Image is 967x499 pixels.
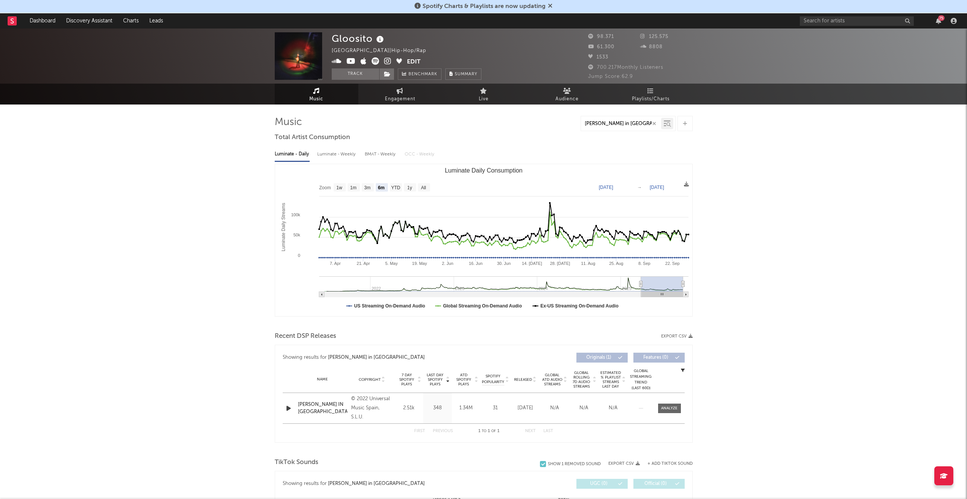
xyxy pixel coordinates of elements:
div: 1 1 1 [468,427,510,436]
div: N/A [542,404,567,412]
a: [PERSON_NAME] IN [GEOGRAPHIC_DATA] [298,401,348,416]
button: + Add TikTok Sound [647,462,693,466]
span: Music [309,95,323,104]
div: 348 [425,404,450,412]
span: TikTok Sounds [275,458,318,467]
text: 6m [378,185,384,190]
div: © 2022 Universal Music Spain, S.L.U. [351,394,392,422]
text: Luminate Daily Consumption [445,167,522,174]
div: Name [298,377,348,382]
text: 5. May [385,261,398,266]
span: Benchmark [408,70,437,79]
text: 16. Jun [468,261,482,266]
span: Spotify Popularity [482,374,504,385]
button: Last [543,429,553,433]
span: Official ( 0 ) [638,482,673,486]
div: N/A [571,404,597,412]
text: Global Streaming On-Demand Audio [443,303,522,309]
text: 28. [DATE] [550,261,570,266]
span: 61.300 [588,44,614,49]
span: 8808 [640,44,663,49]
button: + Add TikTok Sound [640,462,693,466]
text: Zoom [319,185,331,190]
button: Originals(1) [576,353,628,363]
button: Next [525,429,536,433]
text: Luminate Daily Streams [281,203,286,251]
a: Music [275,84,358,105]
span: 700.217 Monthly Listeners [588,65,663,70]
a: Playlists/Charts [609,84,693,105]
text: YTD [391,185,400,190]
span: Playlists/Charts [632,95,669,104]
text: 1m [350,185,356,190]
span: Originals ( 1 ) [581,355,616,360]
span: Total Artist Consumption [275,133,350,142]
button: 75 [936,18,941,24]
text: 3m [364,185,370,190]
button: Edit [407,57,421,67]
div: [PERSON_NAME] in [GEOGRAPHIC_DATA] [328,353,425,362]
text: Ex-US Streaming On-Demand Audio [540,303,619,309]
button: Export CSV [661,334,693,339]
text: 1y [407,185,412,190]
div: Gloosito [332,32,386,45]
text: [DATE] [650,185,664,190]
svg: Luminate Daily Consumption [275,164,692,316]
div: 2.51k [397,404,421,412]
span: Released [514,377,532,382]
button: Summary [445,68,481,80]
div: 1.34M [454,404,478,412]
span: Recent DSP Releases [275,332,336,341]
text: 25. Aug [609,261,623,266]
text: 0 [298,253,300,258]
span: Live [479,95,489,104]
a: Discovery Assistant [61,13,118,29]
a: Dashboard [24,13,61,29]
span: Spotify Charts & Playlists are now updating [423,3,546,10]
text: 19. May [412,261,427,266]
span: 98.371 [588,34,614,39]
text: [DATE] [599,185,613,190]
a: Live [442,84,525,105]
a: Benchmark [398,68,442,80]
div: Show 1 Removed Sound [548,462,601,467]
span: 7 Day Spotify Plays [397,373,417,387]
span: UGC ( 0 ) [581,482,616,486]
input: Search for artists [800,16,914,26]
div: Global Streaming Trend (Last 60D) [630,368,652,391]
text: 22. Sep [665,261,679,266]
text: 100k [291,212,300,217]
button: UGC(0) [576,479,628,489]
span: 1533 [588,55,608,60]
span: Last Day Spotify Plays [425,373,445,387]
div: [GEOGRAPHIC_DATA] | Hip-Hop/Rap [332,46,435,55]
text: → [637,185,642,190]
div: Showing results for [283,479,484,489]
button: First [414,429,425,433]
text: 11. Aug [581,261,595,266]
span: Audience [556,95,579,104]
div: Luminate - Daily [275,148,310,161]
span: Global ATD Audio Streams [542,373,563,387]
div: [PERSON_NAME] in [GEOGRAPHIC_DATA] [328,479,425,488]
a: Leads [144,13,168,29]
span: Summary [455,72,477,76]
span: Features ( 0 ) [638,355,673,360]
span: Dismiss [548,3,552,10]
button: Official(0) [633,479,685,489]
text: 50k [293,233,300,237]
div: Showing results for [283,353,484,363]
text: 7. Apr [329,261,340,266]
text: 2. Jun [442,261,453,266]
text: US Streaming On-Demand Audio [354,303,425,309]
a: Charts [118,13,144,29]
a: Audience [525,84,609,105]
text: 8. Sep [638,261,650,266]
span: Engagement [385,95,415,104]
span: Estimated % Playlist Streams Last Day [600,371,621,389]
span: Copyright [359,377,381,382]
span: Global Rolling 7D Audio Streams [571,371,592,389]
text: 1w [336,185,342,190]
div: BMAT - Weekly [365,148,397,161]
span: to [482,429,486,433]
